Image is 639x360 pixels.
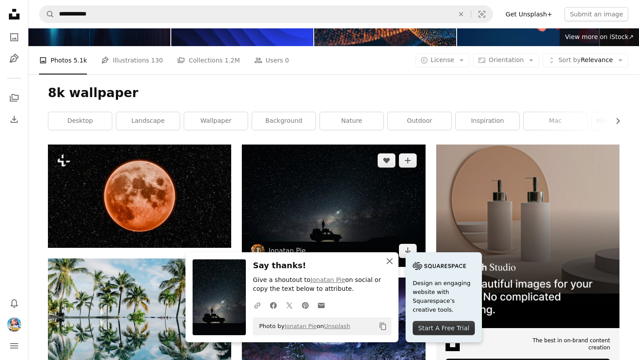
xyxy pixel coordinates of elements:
a: Collections [5,89,23,107]
a: Illustrations [5,50,23,67]
a: Share on Facebook [265,296,281,314]
a: View more on iStock↗ [560,28,639,46]
img: Go to Jonatan Pie's profile [251,244,265,258]
a: Share over email [313,296,329,314]
span: 1.2M [225,55,240,65]
a: nature [320,112,383,130]
img: file-1631678316303-ed18b8b5cb9cimage [446,337,460,351]
span: Orientation [489,56,524,63]
a: silhouette of off-road car [242,202,425,210]
button: Orientation [473,53,539,67]
img: file-1705255347840-230a6ab5bca9image [413,259,466,273]
button: Submit an image [564,7,628,21]
p: Give a shoutout to on social or copy the text below to attribute. [253,276,391,293]
a: Photos [5,28,23,46]
span: Design an engaging website with Squarespace’s creative tools. [413,279,475,314]
h3: Say thanks! [253,259,391,272]
a: photo of mountains and trees [242,335,425,343]
span: Photo by on [255,319,350,333]
span: The best in on-brand content creation [509,337,610,352]
span: 0 [285,55,289,65]
button: Copy to clipboard [375,319,390,334]
button: Clear [451,6,471,23]
a: Users 0 [254,46,289,74]
span: License [431,56,454,63]
img: A full moon is seen in the night sky [48,145,231,247]
a: Home — Unsplash [5,5,23,25]
a: mac [524,112,587,130]
a: Download History [5,110,23,128]
form: Find visuals sitewide [39,5,493,23]
span: View more on iStock ↗ [565,33,634,40]
span: Sort by [558,56,580,63]
a: wallpaper [184,112,248,130]
img: silhouette of off-road car [242,145,425,267]
a: Download [399,244,417,258]
button: Sort byRelevance [543,53,628,67]
a: Share on Pinterest [297,296,313,314]
a: landscape [116,112,180,130]
button: scroll list to the right [610,112,619,130]
button: License [415,53,470,67]
a: inspiration [456,112,519,130]
button: Visual search [471,6,493,23]
a: Get Unsplash+ [500,7,557,21]
a: desktop [48,112,112,130]
a: A full moon is seen in the night sky [48,192,231,200]
a: Unsplash [324,323,350,329]
a: Collections 1.2M [177,46,240,74]
button: Search Unsplash [39,6,55,23]
span: Relevance [558,56,613,65]
span: 130 [151,55,163,65]
a: Design an engaging website with Squarespace’s creative tools.Start A Free Trial [406,252,482,342]
a: Share on Twitter [281,296,297,314]
a: Jonatan Pie [284,323,317,329]
button: Menu [5,337,23,355]
img: file-1715714113747-b8b0561c490eimage [436,145,619,328]
a: Jonatan Pie [311,276,345,283]
img: Avatar of user Royal Dream APK [7,317,21,332]
button: Like [378,153,395,168]
a: water reflection of coconut palm trees [48,313,231,321]
a: Illustrations 130 [101,46,163,74]
a: Jonatan Pie [268,247,306,255]
div: Start A Free Trial [413,321,475,335]
button: Profile [5,316,23,333]
a: outdoor [388,112,451,130]
button: Notifications [5,294,23,312]
a: background [252,112,316,130]
h1: 8k wallpaper [48,85,619,101]
button: Add to Collection [399,153,417,168]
